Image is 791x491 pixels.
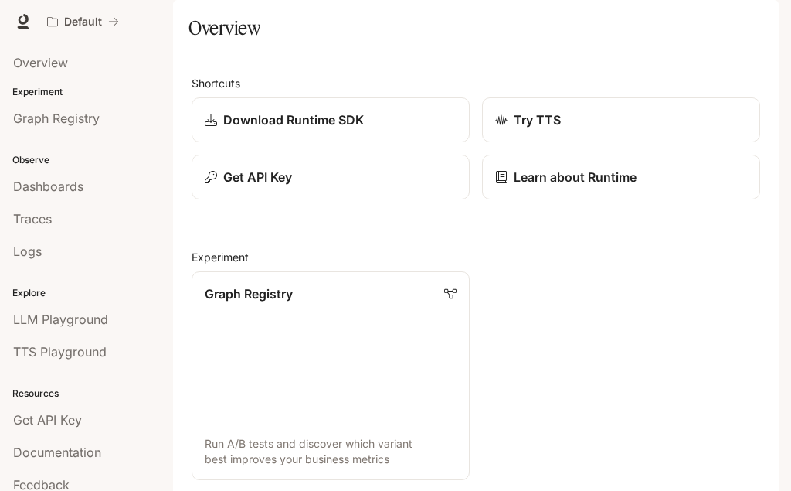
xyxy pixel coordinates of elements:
[192,97,470,142] a: Download Runtime SDK
[192,249,760,265] h2: Experiment
[482,97,760,142] a: Try TTS
[514,168,637,186] p: Learn about Runtime
[192,155,470,199] button: Get API Key
[40,6,126,37] button: All workspaces
[192,271,470,480] a: Graph RegistryRun A/B tests and discover which variant best improves your business metrics
[205,436,457,467] p: Run A/B tests and discover which variant best improves your business metrics
[223,111,364,129] p: Download Runtime SDK
[482,155,760,199] a: Learn about Runtime
[188,12,260,43] h1: Overview
[64,15,102,29] p: Default
[205,285,293,303] p: Graph Registry
[514,111,561,129] p: Try TTS
[223,168,292,186] p: Get API Key
[192,75,760,91] h2: Shortcuts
